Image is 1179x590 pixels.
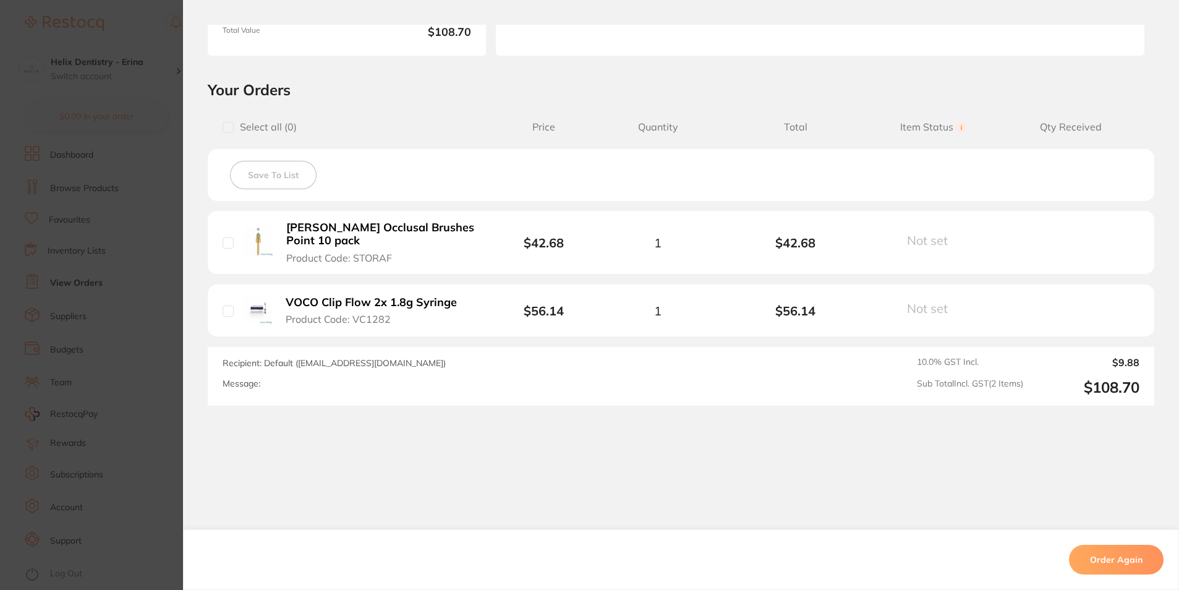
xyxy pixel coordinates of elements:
[917,357,1023,368] span: 10.0 % GST Incl.
[283,221,479,264] button: [PERSON_NAME] Occlusal Brushes Point 10 pack Product Code: STORAF
[654,236,662,250] span: 1
[208,80,1154,99] h2: Your Orders
[917,378,1023,396] span: Sub Total Incl. GST ( 2 Items)
[243,294,273,324] img: VOCO Clip Flow 2x 1.8g Syringe
[352,26,471,41] b: $108.70
[907,233,948,248] span: Not set
[524,235,564,250] b: $42.68
[234,121,297,133] span: Select all ( 0 )
[907,301,948,316] span: Not set
[1033,378,1139,396] output: $108.70
[524,303,564,319] b: $56.14
[223,378,260,389] label: Message:
[864,121,1002,133] span: Item Status
[727,121,864,133] span: Total
[243,226,273,257] img: Sica Occlusal Brushes Point 10 pack
[1069,545,1164,575] button: Order Again
[286,314,391,325] span: Product Code: VC1282
[654,304,662,318] span: 1
[282,296,470,326] button: VOCO Clip Flow 2x 1.8g Syringe Product Code: VC1282
[286,221,475,247] b: [PERSON_NAME] Occlusal Brushes Point 10 pack
[727,236,864,250] b: $42.68
[1033,357,1139,368] output: $9.88
[903,233,963,248] button: Not set
[727,304,864,318] b: $56.14
[223,357,446,369] span: Recipient: Default ( [EMAIL_ADDRESS][DOMAIN_NAME] )
[286,296,457,309] b: VOCO Clip Flow 2x 1.8g Syringe
[498,121,589,133] span: Price
[223,26,342,41] span: Total Value
[286,252,392,263] span: Product Code: STORAF
[230,161,317,189] button: Save To List
[903,301,963,316] button: Not set
[589,121,726,133] span: Quantity
[1002,121,1139,133] span: Qty Received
